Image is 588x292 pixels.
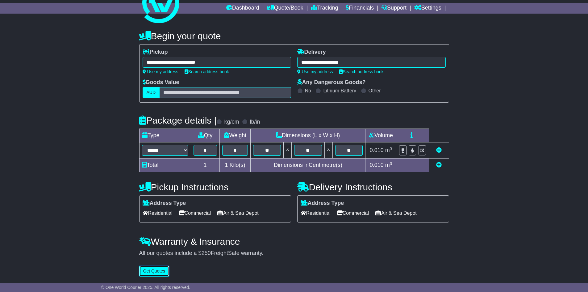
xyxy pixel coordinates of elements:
span: Air & Sea Depot [217,208,259,218]
a: Remove this item [436,147,442,153]
label: kg/cm [224,119,239,125]
h4: Delivery Instructions [297,182,449,192]
a: Add new item [436,162,442,168]
div: All our quotes include a $ FreightSafe warranty. [139,250,449,257]
h4: Package details | [139,115,217,125]
span: m [385,162,392,168]
a: Use my address [297,69,333,74]
td: Total [139,159,191,172]
span: 0.010 [370,162,384,168]
label: Delivery [297,49,326,56]
a: Support [382,3,407,14]
span: 0.010 [370,147,384,153]
span: Commercial [179,208,211,218]
span: Residential [143,208,173,218]
td: Dimensions in Centimetre(s) [251,159,365,172]
td: 1 [191,159,219,172]
a: Settings [414,3,441,14]
span: Commercial [337,208,369,218]
label: Address Type [143,200,186,207]
td: x [284,142,292,159]
a: Search address book [185,69,229,74]
span: © One World Courier 2025. All rights reserved. [101,285,190,290]
sup: 3 [390,146,392,151]
label: Any Dangerous Goods? [297,79,366,86]
td: Weight [219,129,251,142]
span: Residential [301,208,331,218]
label: Other [369,88,381,94]
td: x [324,142,332,159]
a: Quote/Book [267,3,303,14]
label: No [305,88,311,94]
span: m [385,147,392,153]
a: Tracking [311,3,338,14]
td: Dimensions (L x W x H) [251,129,365,142]
span: 250 [202,250,211,256]
label: Pickup [143,49,168,56]
span: Air & Sea Depot [375,208,417,218]
a: Financials [346,3,374,14]
td: Kilo(s) [219,159,251,172]
a: Search address book [339,69,384,74]
h4: Begin your quote [139,31,449,41]
a: Use my address [143,69,178,74]
td: Volume [365,129,396,142]
button: Get Quotes [139,266,169,277]
h4: Pickup Instructions [139,182,291,192]
h4: Warranty & Insurance [139,236,449,247]
td: Type [139,129,191,142]
td: Qty [191,129,219,142]
label: Address Type [301,200,344,207]
label: AUD [143,87,160,98]
sup: 3 [390,161,392,166]
label: Lithium Battery [323,88,356,94]
span: 1 [225,162,228,168]
label: Goods Value [143,79,179,86]
label: lb/in [250,119,260,125]
a: Dashboard [226,3,259,14]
